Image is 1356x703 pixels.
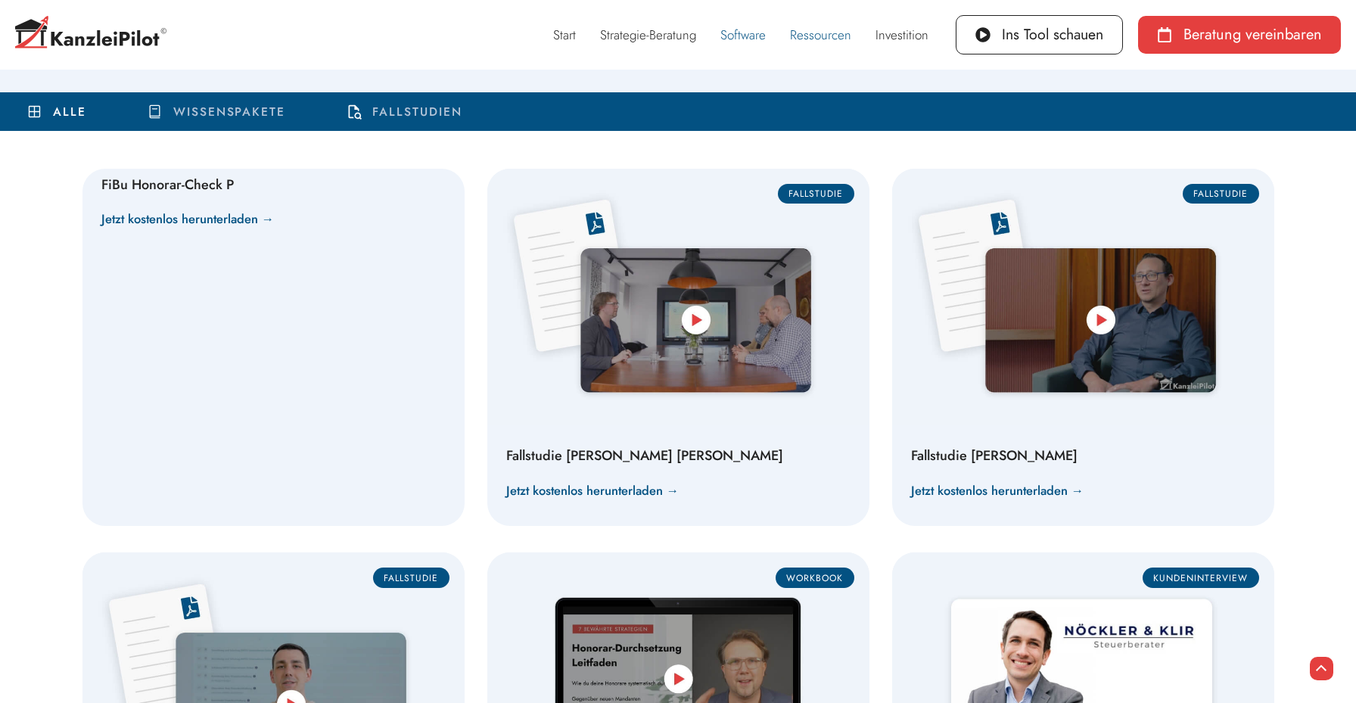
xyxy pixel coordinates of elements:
a: Ressourcen [778,17,863,52]
span: Wissenspakete [173,104,285,120]
a: Beratung vereinbaren [1138,16,1341,54]
a: Fallstudie [PERSON_NAME] [PERSON_NAME] [506,446,783,465]
a: Mehr über FiBu Honorar-Check P [101,206,275,232]
nav: Menü [541,17,941,52]
span: Alle [53,104,86,120]
a: Strategie-Beratung [588,17,708,52]
a: Mehr über Fallstudie Heppe Steinborn Henczka [506,477,680,504]
a: Software [708,17,778,52]
div: Workbook [776,568,854,587]
a: Start [541,17,588,52]
img: Kanzleipilot-Logo-C [15,16,166,53]
a: FiBu Honorar-Check P [101,175,234,194]
span: Fallstudien [372,104,462,120]
div: Kundeninterview [1143,568,1259,587]
div: Fallstudie [373,568,449,587]
div: Fallstudie [1183,184,1259,204]
a: Mehr über Fallstudie Martin Schwab [911,477,1084,504]
span: Ins Tool schauen [1002,27,1103,42]
a: Ins Tool schauen [956,15,1123,54]
a: Fallstudie [PERSON_NAME] [911,446,1078,465]
div: Fallstudie [778,184,854,204]
span: Beratung vereinbaren [1183,27,1322,42]
a: Investition [863,17,941,52]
